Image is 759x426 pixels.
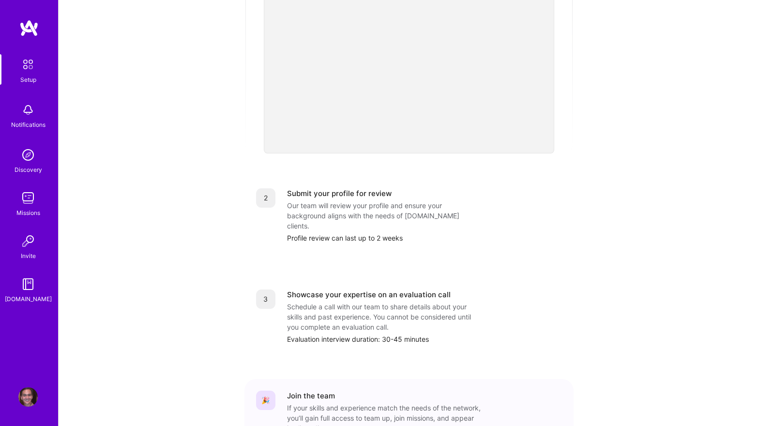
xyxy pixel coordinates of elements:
div: Join the team [287,391,335,401]
div: Missions [16,208,40,218]
div: 🎉 [256,391,275,410]
img: discovery [18,145,38,165]
img: bell [18,100,38,120]
img: setup [18,54,38,75]
div: Submit your profile for review [287,188,392,198]
div: Invite [21,251,36,261]
img: guide book [18,274,38,294]
div: Showcase your expertise on an evaluation call [287,289,451,300]
img: Invite [18,231,38,251]
div: Our team will review your profile and ensure your background aligns with the needs of [DOMAIN_NAM... [287,200,481,231]
div: Notifications [11,120,46,130]
div: Evaluation interview duration: 30-45 minutes [287,334,562,344]
div: 3 [256,289,275,309]
div: Profile review can last up to 2 weeks [287,233,562,243]
div: Setup [20,75,36,85]
img: logo [19,19,39,37]
div: [DOMAIN_NAME] [5,294,52,304]
img: User Avatar [18,387,38,407]
div: Schedule a call with our team to share details about your skills and past experience. You cannot ... [287,302,481,332]
div: Discovery [15,165,42,175]
div: 2 [256,188,275,208]
a: User Avatar [16,387,40,407]
img: teamwork [18,188,38,208]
